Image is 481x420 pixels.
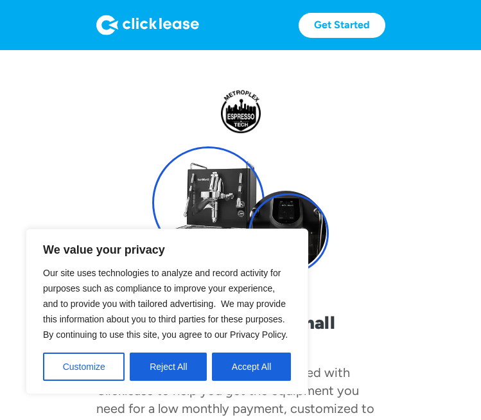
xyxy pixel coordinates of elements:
img: Logo [96,15,199,35]
button: Accept All [212,353,291,381]
a: Get Started [299,13,385,38]
div: We value your privacy [26,229,308,394]
button: Reject All [130,353,207,381]
span: Our site uses technologies to analyze and record activity for purposes such as compliance to impr... [43,268,288,340]
p: We value your privacy [43,242,291,258]
button: Customize [43,353,125,381]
